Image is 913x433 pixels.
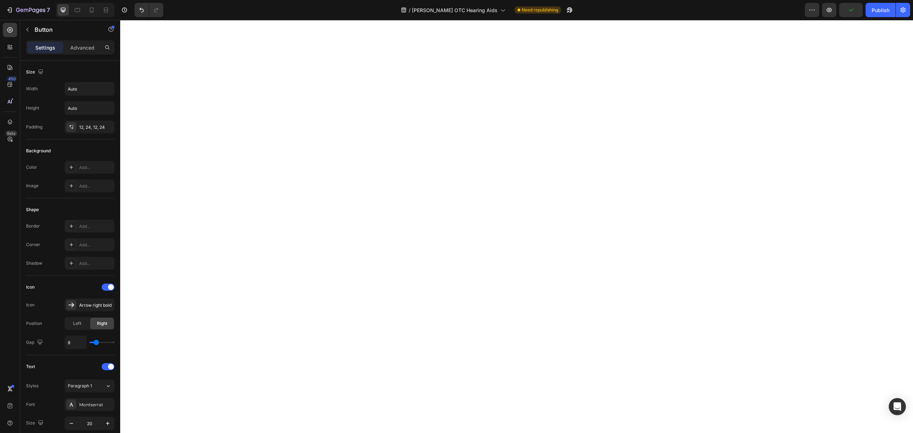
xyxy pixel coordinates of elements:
button: Publish [866,3,896,17]
div: Styles [26,383,39,389]
div: Arrow right bold [79,302,113,309]
div: Font [26,401,35,408]
span: Left [73,320,81,327]
span: Need republishing [522,7,558,13]
div: Icon [26,284,35,290]
button: 7 [3,3,53,17]
div: Open Intercom Messenger [889,398,906,415]
div: Add... [79,183,113,189]
div: Shadow [26,260,42,266]
div: Add... [79,242,113,248]
div: Corner [26,241,40,248]
div: Text [26,363,35,370]
span: Right [97,320,107,327]
div: Size [26,418,45,428]
div: Size [26,67,45,77]
div: Position [26,320,42,327]
span: Paragraph 1 [68,383,92,389]
div: Color [26,164,37,170]
div: Background [26,148,51,154]
div: Width [26,86,38,92]
div: Add... [79,164,113,171]
span: / [409,6,410,14]
p: 7 [47,6,50,14]
span: [PERSON_NAME] OTC Hearing Aids [412,6,498,14]
p: Button [35,25,95,34]
div: Image [26,183,39,189]
div: Icon [26,302,35,308]
div: Gap [26,338,44,347]
div: Border [26,223,40,229]
div: Padding [26,124,42,130]
div: Add... [79,260,113,267]
p: Settings [35,44,55,51]
div: Add... [79,223,113,230]
div: Montserrat [79,402,113,408]
div: Publish [872,6,889,14]
div: 12, 24, 12, 24 [79,124,113,131]
iframe: To enrich screen reader interactions, please activate Accessibility in Grammarly extension settings [120,20,913,433]
div: Height [26,105,39,111]
button: Paragraph 1 [65,379,114,392]
div: 450 [7,76,17,82]
input: Auto [65,336,86,349]
input: Auto [65,82,114,95]
div: Shape [26,207,39,213]
p: Advanced [70,44,95,51]
div: Undo/Redo [134,3,163,17]
div: Beta [5,131,17,136]
input: Auto [65,102,114,114]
